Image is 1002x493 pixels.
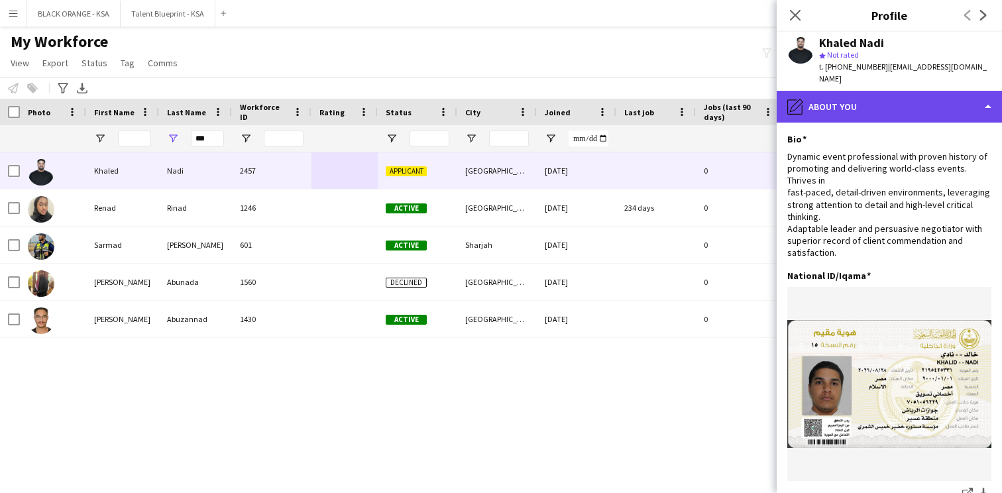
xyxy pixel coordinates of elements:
[787,133,807,145] h3: Bio
[159,264,232,300] div: Abunada
[86,301,159,337] div: [PERSON_NAME]
[489,131,529,146] input: City Filter Input
[787,150,991,259] div: Dynamic event professional with proven history of promoting and delivering world-class events. Th...
[787,320,991,449] img: IMG_6827.jpeg
[232,190,311,226] div: 1246
[232,227,311,263] div: 601
[537,152,616,189] div: [DATE]
[121,1,215,27] button: Talent Blueprint - KSA
[537,264,616,300] div: [DATE]
[569,131,608,146] input: Joined Filter Input
[167,133,179,144] button: Open Filter Menu
[232,264,311,300] div: 1560
[142,54,183,72] a: Comms
[5,54,34,72] a: View
[159,190,232,226] div: Rinad
[827,50,859,60] span: Not rated
[386,166,427,176] span: Applicant
[27,1,121,27] button: BLACK ORANGE - KSA
[537,301,616,337] div: [DATE]
[115,54,140,72] a: Tag
[167,107,206,117] span: Last Name
[819,62,987,83] span: | [EMAIL_ADDRESS][DOMAIN_NAME]
[191,131,224,146] input: Last Name Filter Input
[386,278,427,288] span: Declined
[86,264,159,300] div: [PERSON_NAME]
[545,133,557,144] button: Open Filter Menu
[386,203,427,213] span: Active
[696,264,782,300] div: 0
[777,7,1002,24] h3: Profile
[465,107,480,117] span: City
[704,102,758,122] span: Jobs (last 90 days)
[696,301,782,337] div: 0
[696,190,782,226] div: 0
[86,227,159,263] div: Sarmad
[457,190,537,226] div: [GEOGRAPHIC_DATA]
[74,80,90,96] app-action-btn: Export XLSX
[55,80,71,96] app-action-btn: Advanced filters
[11,57,29,69] span: View
[94,133,106,144] button: Open Filter Menu
[819,62,888,72] span: t. [PHONE_NUMBER]
[232,152,311,189] div: 2457
[148,57,178,69] span: Comms
[28,107,50,117] span: Photo
[82,57,107,69] span: Status
[545,107,571,117] span: Joined
[457,227,537,263] div: Sharjah
[386,107,412,117] span: Status
[264,131,304,146] input: Workforce ID Filter Input
[537,227,616,263] div: [DATE]
[386,133,398,144] button: Open Filter Menu
[624,107,654,117] span: Last job
[696,227,782,263] div: 0
[86,152,159,189] div: Khaled
[240,102,288,122] span: Workforce ID
[410,131,449,146] input: Status Filter Input
[28,270,54,297] img: Yazan Abunada
[86,190,159,226] div: Renad
[28,233,54,260] img: Sarmad Nadeem
[159,301,232,337] div: Abuzannad
[37,54,74,72] a: Export
[121,57,135,69] span: Tag
[42,57,68,69] span: Export
[386,315,427,325] span: Active
[537,190,616,226] div: [DATE]
[240,133,252,144] button: Open Filter Menu
[465,133,477,144] button: Open Filter Menu
[787,270,871,282] h3: National ID/Iqama
[386,241,427,250] span: Active
[457,264,537,300] div: [GEOGRAPHIC_DATA]
[457,301,537,337] div: [GEOGRAPHIC_DATA]
[616,190,696,226] div: 234 days
[28,159,54,186] img: Khaled Nadi
[11,32,108,52] span: My Workforce
[319,107,345,117] span: Rating
[232,301,311,337] div: 1430
[159,227,232,263] div: [PERSON_NAME]
[777,91,1002,123] div: About you
[696,152,782,189] div: 0
[94,107,135,117] span: First Name
[76,54,113,72] a: Status
[28,196,54,223] img: Renad Rinad
[28,307,54,334] img: Yazan Abuzannad
[457,152,537,189] div: [GEOGRAPHIC_DATA]
[118,131,151,146] input: First Name Filter Input
[159,152,232,189] div: Nadi
[819,37,884,49] div: Khaled Nadi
